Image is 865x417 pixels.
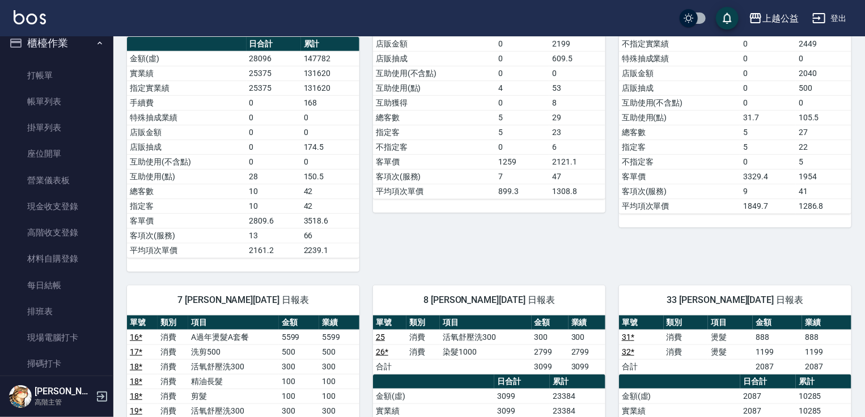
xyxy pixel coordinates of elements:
td: 店販金額 [619,66,740,81]
table: a dense table [619,315,851,374]
td: 6 [549,140,605,154]
td: 活氧舒壓洗300 [188,359,278,374]
td: 店販金額 [127,125,247,140]
td: 8 [549,95,605,110]
td: 0 [740,51,796,66]
a: 掃碼打卡 [5,351,109,377]
td: 300 [532,330,569,344]
th: 業績 [569,315,605,330]
td: 0 [495,95,549,110]
td: 23384 [550,389,605,403]
td: 1259 [495,154,549,169]
td: 3099 [532,359,569,374]
td: 染髮1000 [440,344,531,359]
td: 3329.4 [740,169,796,184]
td: 10 [247,184,301,199]
span: 33 [PERSON_NAME][DATE] 日報表 [633,294,838,306]
td: 消費 [158,359,188,374]
td: 888 [802,330,851,344]
td: 燙髮 [708,344,753,359]
td: 47 [549,169,605,184]
td: 31.7 [740,110,796,125]
th: 累計 [301,37,359,52]
td: 0 [247,154,301,169]
td: 互助獲得 [373,95,495,110]
td: 1199 [802,344,851,359]
th: 類別 [406,315,440,330]
td: 100 [279,374,319,389]
td: 2121.1 [549,154,605,169]
td: 10285 [796,389,851,403]
td: 平均項次單價 [373,184,495,199]
th: 日合計 [247,37,301,52]
td: 0 [549,66,605,81]
td: 150.5 [301,169,359,184]
td: 25375 [247,81,301,95]
span: 7 [PERSON_NAME][DATE] 日報表 [141,294,346,306]
td: 0 [495,51,549,66]
td: 金額(虛) [619,389,740,403]
td: 合計 [373,359,406,374]
td: 1849.7 [740,199,796,213]
a: 每日結帳 [5,272,109,298]
p: 高階主管 [35,397,92,407]
td: 66 [301,228,359,243]
a: 25 [376,332,385,342]
td: 平均項次單價 [127,243,247,258]
td: 609.5 [549,51,605,66]
td: 300 [569,330,605,344]
td: 消費 [664,330,709,344]
td: 5 [740,125,796,140]
td: 客單價 [619,169,740,184]
td: 0 [301,154,359,169]
td: 100 [319,374,359,389]
td: 金額(虛) [373,389,494,403]
button: 櫃檯作業 [5,28,109,58]
td: 0 [796,95,851,110]
td: 消費 [158,389,188,403]
td: 2161.2 [247,243,301,258]
td: 300 [319,359,359,374]
img: Person [9,385,32,408]
th: 金額 [532,315,569,330]
td: 899.3 [495,184,549,199]
td: 指定客 [373,125,495,140]
td: 5 [740,140,796,154]
td: 指定客 [619,140,740,154]
a: 打帳單 [5,62,109,89]
td: 0 [247,95,301,110]
td: 手續費 [127,95,247,110]
td: 消費 [158,330,188,344]
th: 單號 [619,315,664,330]
td: 100 [279,389,319,403]
td: 5599 [319,330,359,344]
td: 總客數 [127,184,247,199]
td: 888 [753,330,802,344]
td: A過年燙髮A套餐 [188,330,278,344]
td: 2449 [796,36,851,51]
td: 互助使用(點) [127,169,247,184]
th: 日合計 [740,374,796,389]
td: 0 [301,125,359,140]
th: 金額 [753,315,802,330]
td: 活氧舒壓洗300 [440,330,531,344]
a: 營業儀表板 [5,167,109,193]
td: 2199 [549,36,605,51]
td: 0 [740,95,796,110]
td: 總客數 [373,110,495,125]
td: 0 [495,140,549,154]
td: 互助使用(點) [619,110,740,125]
td: 消費 [664,344,709,359]
td: 洗剪500 [188,344,278,359]
td: 店販抽成 [373,51,495,66]
td: 店販抽成 [619,81,740,95]
td: 金額(虛) [127,51,247,66]
td: 0 [247,140,301,154]
td: 9 [740,184,796,199]
th: 累計 [550,374,605,389]
table: a dense table [373,315,605,374]
img: Logo [14,10,46,24]
td: 客項次(服務) [619,184,740,199]
a: 掛單列表 [5,115,109,141]
td: 147782 [301,51,359,66]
